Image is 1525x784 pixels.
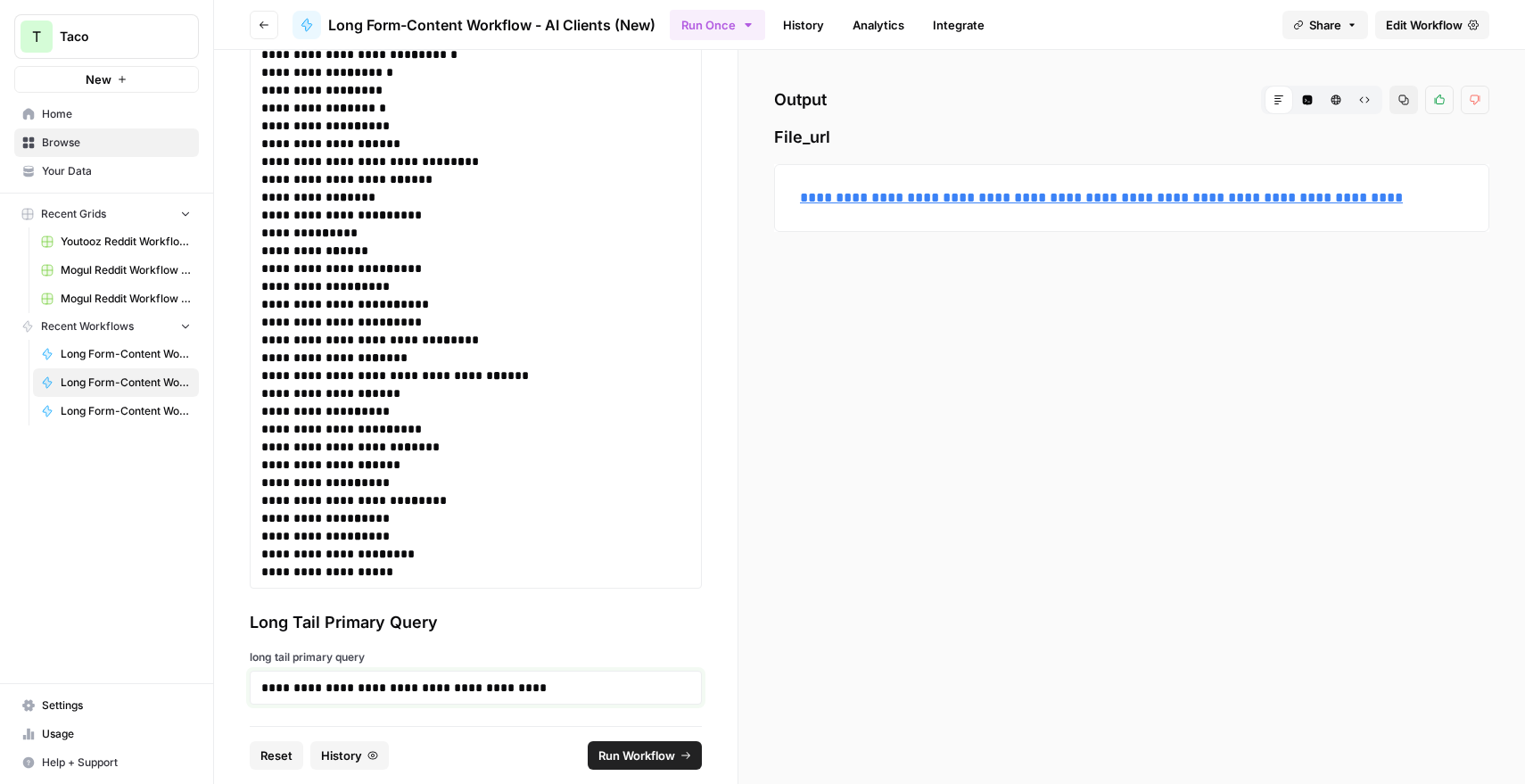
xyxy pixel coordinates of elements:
button: Recent Workflows [14,313,199,340]
span: Home [42,106,191,122]
span: Edit Workflow [1386,16,1463,34]
button: Share [1282,11,1368,39]
span: Youtooz Reddit Workflow Grid [61,234,191,250]
button: Run Workflow [588,741,702,770]
span: Long Form-Content Workflow - AI Clients (New) [61,375,191,391]
a: Long Form-Content Workflow - B2B Clients [33,340,199,368]
a: Long Form-Content Workflow - All Clients (New) [33,397,199,425]
span: Mogul Reddit Workflow Grid [61,291,191,307]
span: Reset [260,747,293,764]
button: Help + Support [14,748,199,777]
a: Mogul Reddit Workflow Grid [33,285,199,313]
a: Youtooz Reddit Workflow Grid [33,227,199,256]
button: Workspace: Taco [14,14,199,59]
a: Integrate [922,11,995,39]
a: Usage [14,720,199,748]
span: Recent Grids [41,206,106,222]
span: New [86,70,111,88]
a: History [772,11,835,39]
a: Analytics [842,11,915,39]
span: Your Data [42,163,191,179]
label: long tail primary query [250,649,702,665]
div: Long Tail Primary Query [250,610,702,635]
span: Help + Support [42,755,191,771]
a: Browse [14,128,199,157]
span: Mogul Reddit Workflow Grid (1) [61,262,191,278]
a: Settings [14,691,199,720]
span: Run Workflow [598,747,675,764]
button: Run Once [670,10,765,40]
button: Recent Grids [14,201,199,227]
span: Settings [42,697,191,714]
span: Usage [42,726,191,742]
button: History [310,741,389,770]
a: Mogul Reddit Workflow Grid (1) [33,256,199,285]
span: Long Form-Content Workflow - All Clients (New) [61,403,191,419]
a: Long Form-Content Workflow - AI Clients (New) [33,368,199,397]
button: New [14,66,199,93]
button: Reset [250,741,303,770]
span: Long Form-Content Workflow - B2B Clients [61,346,191,362]
span: History [321,747,362,764]
h2: Output [774,86,1489,114]
span: Browse [42,135,191,151]
span: Long Form-Content Workflow - AI Clients (New) [328,14,655,36]
a: Home [14,100,199,128]
a: Long Form-Content Workflow - AI Clients (New) [293,11,655,39]
span: File_url [774,125,1489,150]
span: Share [1309,16,1341,34]
a: Edit Workflow [1375,11,1489,39]
span: Recent Workflows [41,318,134,334]
span: T [32,26,41,47]
a: Your Data [14,157,199,186]
span: Taco [60,28,168,45]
